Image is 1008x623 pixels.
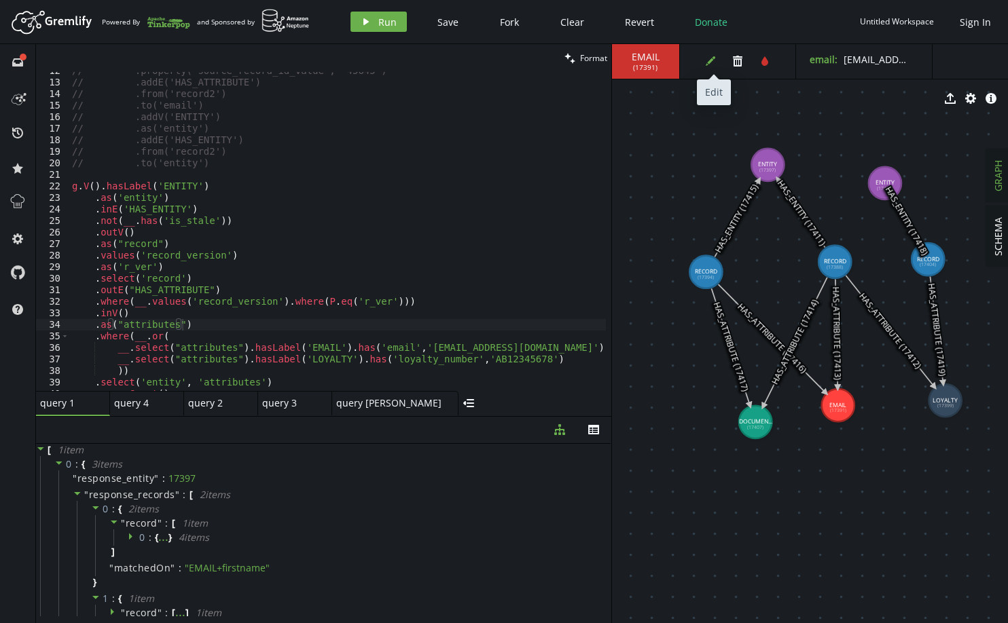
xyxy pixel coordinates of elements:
[82,458,85,470] span: {
[489,12,530,32] button: Fork
[168,472,196,485] div: 17397
[36,365,69,377] div: 38
[36,273,69,284] div: 30
[91,576,96,588] span: }
[844,53,1003,66] span: [EMAIL_ADDRESS][DOMAIN_NAME]
[92,457,122,470] span: 3 item s
[48,444,51,456] span: [
[917,255,939,263] tspan: RECORD
[500,16,519,29] span: Fork
[36,181,69,192] div: 22
[179,562,181,574] span: :
[625,16,654,29] span: Revert
[36,377,69,388] div: 39
[200,488,230,501] span: 2 item s
[36,146,69,157] div: 19
[172,607,175,619] span: [
[121,606,126,619] span: "
[89,488,175,501] span: response_records
[118,592,122,605] span: {
[738,418,772,426] tspan: DOCUMEN...
[175,488,180,501] span: "
[162,472,165,485] span: :
[128,502,159,515] span: 2 item s
[197,9,310,35] div: and Sponsored by
[155,531,158,544] span: {
[126,606,158,619] span: record
[77,472,155,485] span: response_entity
[121,516,126,529] span: "
[158,533,168,540] div: ...
[172,517,175,529] span: [
[126,516,158,529] span: record
[860,16,934,26] div: Untitled Workspace
[168,531,172,544] span: }
[73,472,77,485] span: "
[36,319,69,331] div: 34
[336,397,443,409] span: query [PERSON_NAME]
[158,516,162,529] span: "
[560,16,584,29] span: Clear
[103,502,109,515] span: 0
[36,123,69,134] div: 17
[36,227,69,238] div: 26
[114,397,168,409] span: query 4
[190,489,193,501] span: [
[262,397,317,409] span: query 3
[188,397,242,409] span: query 2
[149,531,152,544] span: :
[84,488,89,501] span: "
[36,215,69,227] div: 25
[427,12,469,32] button: Save
[36,100,69,111] div: 15
[183,489,186,501] span: :
[36,296,69,307] div: 32
[112,503,115,515] span: :
[103,592,109,605] span: 1
[75,458,79,470] span: :
[960,16,991,29] span: Sign In
[830,408,846,414] tspan: (17391)
[158,606,162,619] span: "
[182,516,208,529] span: 1 item
[36,88,69,100] div: 14
[829,287,843,381] text: HAS_ATTRIBUTE (17413)
[36,111,69,123] div: 16
[36,388,69,400] div: 40
[170,561,175,574] span: "
[953,12,998,32] button: Sign In
[109,546,115,558] span: ]
[66,457,72,470] span: 0
[824,258,846,266] tspan: RECORD
[36,284,69,296] div: 31
[876,179,895,187] tspan: ENTITY
[179,531,209,544] span: 4 item s
[827,264,843,270] tspan: (17388)
[759,167,776,173] tspan: (17397)
[36,354,69,365] div: 37
[154,472,159,485] span: "
[36,342,69,354] div: 36
[36,192,69,204] div: 23
[378,16,397,29] span: Run
[550,12,594,32] button: Clear
[758,161,777,169] tspan: ENTITY
[36,307,69,319] div: 33
[185,561,270,574] span: " EMAIL+firstname "
[165,517,168,529] span: :
[925,283,948,377] text: HAS_ATTRIBUTE (17419)
[633,63,658,72] span: ( 17391 )
[580,52,607,64] span: Format
[747,425,763,431] tspan: (17407)
[36,134,69,146] div: 18
[36,261,69,273] div: 29
[810,53,838,66] label: email :
[937,403,954,409] tspan: (17399)
[40,397,94,409] span: query 1
[128,592,154,605] span: 1 item
[697,79,731,105] div: Edit
[112,592,115,605] span: :
[36,331,69,342] div: 35
[36,157,69,169] div: 20
[991,160,1004,191] span: GRAPH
